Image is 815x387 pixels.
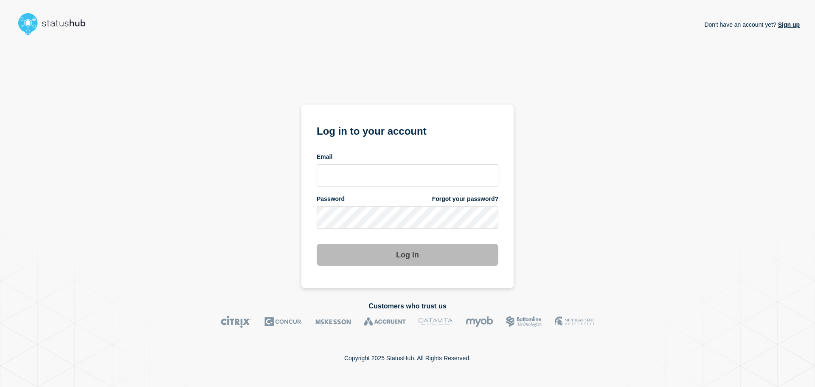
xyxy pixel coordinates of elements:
[704,14,800,35] p: Don't have an account yet?
[555,316,594,328] img: MSU logo
[317,244,498,266] button: Log in
[506,316,542,328] img: Bottomline logo
[264,316,303,328] img: Concur logo
[364,316,406,328] img: Accruent logo
[317,206,498,229] input: password input
[466,316,493,328] img: myob logo
[221,316,252,328] img: Citrix logo
[315,316,351,328] img: McKesson logo
[317,164,498,186] input: email input
[432,195,498,203] a: Forgot your password?
[15,10,96,37] img: StatusHub logo
[419,316,453,328] img: DataVita logo
[317,195,345,203] span: Password
[776,21,800,28] a: Sign up
[317,153,332,161] span: Email
[344,355,471,362] p: Copyright 2025 StatusHub. All Rights Reserved.
[317,122,498,138] h1: Log in to your account
[15,302,800,310] h2: Customers who trust us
